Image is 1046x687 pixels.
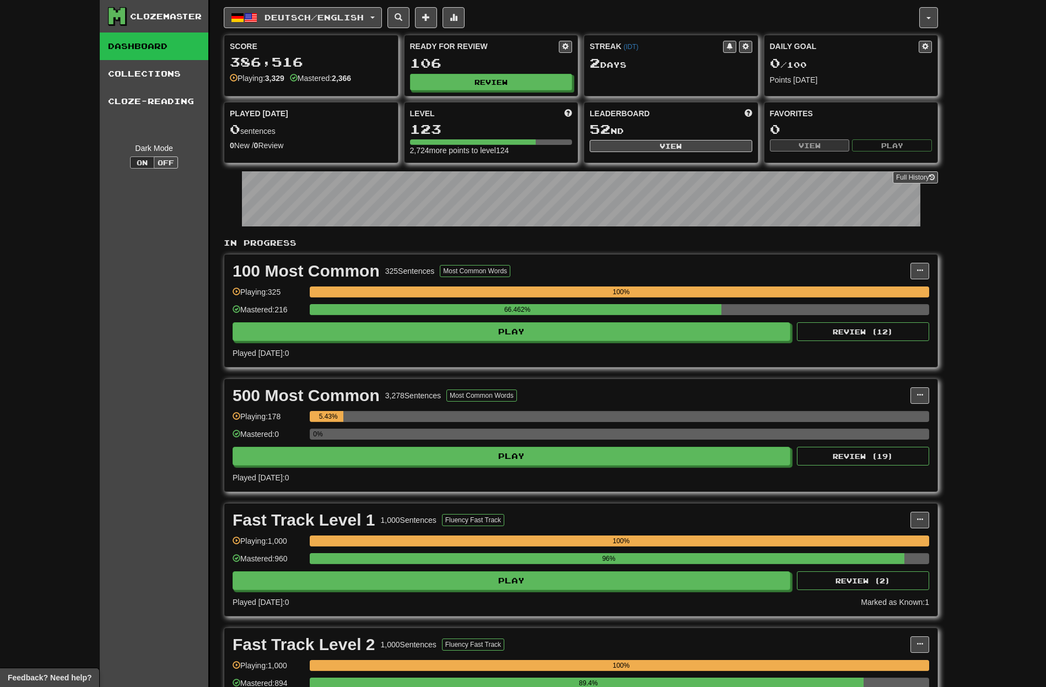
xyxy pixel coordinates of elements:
div: Mastered: 216 [233,304,304,322]
button: Most Common Words [446,390,517,402]
div: Dark Mode [108,143,200,154]
div: Playing: 1,000 [233,660,304,678]
div: Mastered: 960 [233,553,304,571]
div: 2,724 more points to level 124 [410,145,573,156]
button: Fluency Fast Track [442,639,504,651]
span: Played [DATE] [230,108,288,119]
div: 100 Most Common [233,263,380,279]
button: Review [410,74,573,90]
strong: 2,366 [332,74,351,83]
div: Score [230,41,392,52]
div: 100% [313,286,929,297]
a: Cloze-Reading [100,88,208,115]
strong: 3,329 [265,74,284,83]
button: View [590,140,752,152]
button: More stats [443,7,465,28]
span: 0 [230,121,240,137]
div: New / Review [230,140,392,151]
div: 1,000 Sentences [381,639,436,650]
a: Collections [100,60,208,88]
div: 123 [410,122,573,136]
button: Play [852,139,932,152]
div: 500 Most Common [233,387,380,404]
button: View [770,139,850,152]
div: 3,278 Sentences [385,390,441,401]
button: Play [233,447,790,466]
button: On [130,156,154,169]
button: Fluency Fast Track [442,514,504,526]
div: Daily Goal [770,41,919,53]
span: 0 [770,55,780,71]
span: Level [410,108,435,119]
button: Play [233,571,790,590]
button: Play [233,322,790,341]
div: Playing: 1,000 [233,535,304,554]
div: Playing: [230,73,284,84]
div: 100% [313,535,929,547]
span: Played [DATE]: 0 [233,598,289,607]
a: (IDT) [623,43,638,51]
div: sentences [230,122,392,137]
a: Full History [893,171,938,183]
button: Most Common Words [440,265,510,277]
div: Streak [590,41,723,52]
div: 5.43% [313,411,343,422]
div: Marked as Known: 1 [861,597,929,608]
div: Clozemaster [130,11,202,22]
div: Points [DATE] [770,74,932,85]
span: Score more points to level up [564,108,572,119]
div: Mastered: [290,73,351,84]
div: Mastered: 0 [233,429,304,447]
div: 106 [410,56,573,70]
span: 2 [590,55,600,71]
span: This week in points, UTC [745,108,752,119]
div: Favorites [770,108,932,119]
span: Leaderboard [590,108,650,119]
p: In Progress [224,237,938,248]
div: nd [590,122,752,137]
div: Ready for Review [410,41,559,52]
div: 96% [313,553,904,564]
div: Fast Track Level 2 [233,636,375,653]
div: 0 [770,122,932,136]
button: Add sentence to collection [415,7,437,28]
span: Played [DATE]: 0 [233,473,289,482]
div: Playing: 325 [233,286,304,305]
div: 66.462% [313,304,721,315]
div: 1,000 Sentences [381,515,436,526]
button: Search sentences [387,7,409,28]
div: 100% [313,660,929,671]
strong: 0 [230,141,234,150]
div: Playing: 178 [233,411,304,429]
button: Review (12) [797,322,929,341]
span: Deutsch / English [265,13,364,22]
span: Played [DATE]: 0 [233,349,289,358]
strong: 0 [254,141,258,150]
button: Review (19) [797,447,929,466]
span: Open feedback widget [8,672,91,683]
div: Fast Track Level 1 [233,512,375,528]
button: Review (2) [797,571,929,590]
a: Dashboard [100,33,208,60]
div: Day s [590,56,752,71]
div: 325 Sentences [385,266,435,277]
span: 52 [590,121,611,137]
div: 386,516 [230,55,392,69]
button: Deutsch/English [224,7,382,28]
span: / 100 [770,60,807,69]
button: Off [154,156,178,169]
